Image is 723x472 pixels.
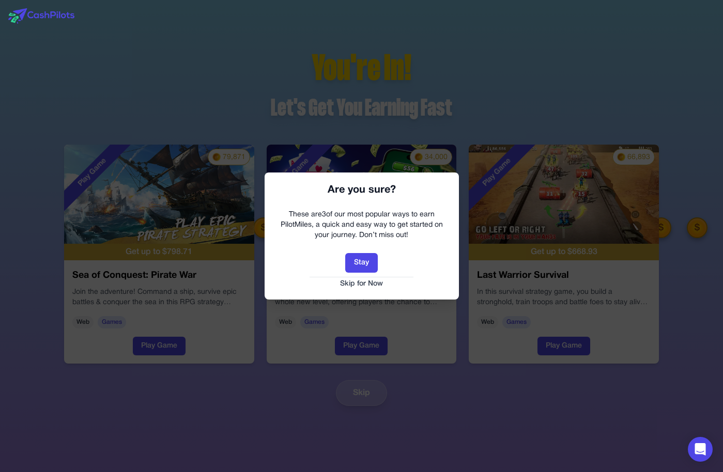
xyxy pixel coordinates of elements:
[275,183,449,197] div: Are you sure?
[8,8,74,24] img: CashPilots Logo
[688,437,713,462] div: Open Intercom Messenger
[275,210,449,241] div: These are 3 of our most popular ways to earn PilotMiles, a quick and easy way to get started on y...
[345,253,378,273] button: Stay
[275,279,449,289] button: Skip for Now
